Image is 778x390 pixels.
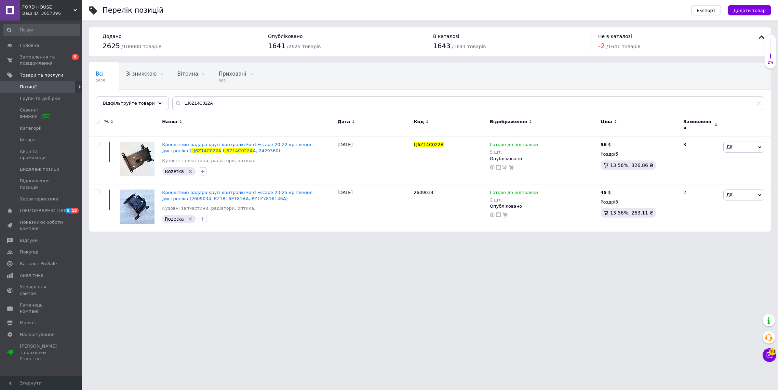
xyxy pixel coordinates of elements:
span: / 100000 товарів [121,44,161,49]
span: A, 2429360) [253,148,280,153]
span: / 1641 товарів [452,44,486,49]
span: / 2625 товарів [287,44,321,49]
span: 18 [71,208,79,213]
span: Налаштування [20,331,55,338]
span: Код [414,119,424,125]
span: Експорт [697,8,716,13]
span: В каталозі [433,34,459,39]
div: Опубліковано [490,156,597,162]
span: Маркет [20,320,37,326]
span: Замовлення та повідомлення [20,54,63,66]
span: 13.56%, 263.11 ₴ [610,210,654,216]
span: -2 [598,42,605,50]
a: Кузовні запчастини, радіатори, оптика. [162,158,255,164]
span: Не в каталозі [598,34,632,39]
button: Експорт [691,5,721,15]
div: Ваш ID: 3657396 [22,10,82,16]
span: Покупці [20,249,38,255]
span: 5 [72,54,79,60]
span: Готово до відправки [490,142,538,149]
span: Rozetka [165,169,184,174]
span: Акції та промокоди [20,148,63,161]
a: Кузовні запчастини, радіатори, оптика. [162,205,255,211]
span: Всі [96,71,104,77]
div: Prom топ [20,356,63,362]
span: Показники роботи компанії [20,219,63,232]
span: % [104,119,109,125]
span: LJ6Z14C022A [223,148,253,153]
svg: Видалити мітку [188,169,193,174]
span: 2609034 [414,190,433,195]
button: Чат з покупцем10 [763,348,776,362]
img: Кронштейн радара круиз контроля Ford Escape 23-25 крепления дистроника (2609034, PZ1B16E181AA, PZ... [120,190,155,224]
span: , [221,148,223,153]
span: Дата [337,119,350,125]
span: [DEMOGRAPHIC_DATA] [20,208,70,214]
span: Каталог ProSale [20,261,57,267]
span: Товари та послуги [20,72,63,78]
span: [PERSON_NAME] та рахунки [20,343,63,362]
span: Вітрина [177,71,198,77]
span: Сезонні знижки [20,107,63,119]
div: Опубліковано [490,203,597,209]
div: [DATE] [336,136,412,184]
span: Опубліковано [268,34,303,39]
div: 5 шт. [490,149,538,155]
div: Роздріб [601,151,678,157]
span: Імпорт [20,137,36,143]
button: Додати товар [728,5,771,15]
svg: Видалити мітку [188,216,193,222]
span: Додано [103,34,121,39]
b: 56 [601,142,607,147]
span: Категорії [20,125,41,131]
div: 2 шт. [490,197,538,203]
span: 2625 [96,78,105,83]
b: 45 [601,190,607,195]
span: Аналітика [20,272,43,278]
span: 5 [65,208,71,213]
div: $ [601,142,611,148]
span: 1643 [433,42,451,50]
span: 13.56%, 326.86 ₴ [610,162,654,168]
span: Відгуки [20,237,38,244]
span: Назва [162,119,177,125]
div: 8 [679,136,722,184]
div: [DATE] [336,184,412,232]
span: Відновлення позицій [20,178,63,190]
span: Ціна [601,119,612,125]
div: 2 [679,184,722,232]
span: 2625 [103,42,120,50]
div: $ [601,190,611,196]
span: LJ6Z14C022A [191,148,222,153]
span: Відфільтруйте товари [103,101,155,106]
span: Кронштейн радара круїз контролю Ford Escape 20-22 кріплення дистроніка ( [162,142,312,153]
span: LJ6Z14C022A [414,142,444,147]
span: Видалені позиції [20,166,59,172]
span: Гаманець компанії [20,302,63,314]
span: Дії [726,192,732,197]
span: Управління сайтом [20,284,63,296]
span: Характеристики [20,196,58,202]
span: / 1641 товарів [606,44,640,49]
span: 1641 [268,42,285,50]
span: Позиції [20,84,37,90]
span: Кронштейн радара круїз контролю Ford Escape 23-25 кріплення дистроніка (2609034, PZ1B16E181AA, PZ... [162,190,312,201]
input: Пошук [3,24,80,36]
input: Пошук по назві позиції, артикулу і пошуковим запитам [172,96,764,110]
div: 2% [765,60,776,65]
div: Роздріб [601,199,678,205]
a: Кронштейн радара круїз контролю Ford Escape 20-22 кріплення дистроніка (LJ6Z14C022A,LJ6Z14C022AA,... [162,142,312,153]
span: Замовлення [683,119,713,131]
span: Приховані [219,71,246,77]
span: Групи та добірки [20,95,60,102]
div: Перелік позицій [103,7,164,14]
span: Rozetka [165,216,184,222]
span: Зі знижкою [126,71,157,77]
span: Опубліковані [96,97,131,103]
span: 10 [769,347,776,354]
span: Дії [726,144,732,149]
img: Кронштейн радара круиз контроля Ford Escape 20-22 крепления дистроника (LJ6Z14C022A, LJ6Z14C022AA... [120,142,155,176]
span: Додати товар [733,8,766,13]
span: Головна [20,42,39,49]
span: FORD HOUSE [22,4,73,10]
